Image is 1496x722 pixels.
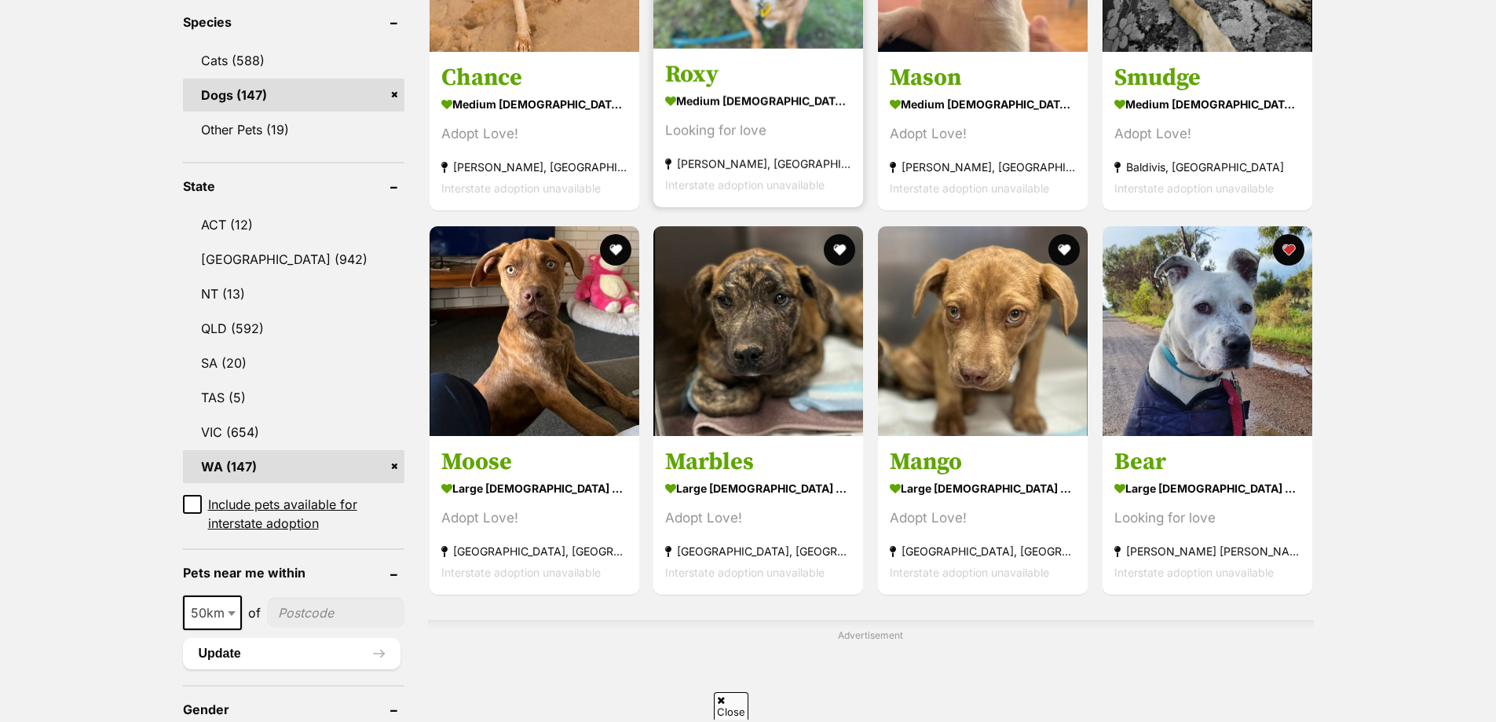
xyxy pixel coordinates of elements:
[890,508,1076,529] div: Adopt Love!
[441,64,627,93] h3: Chance
[878,226,1088,436] img: Mango - Mastiff x Staffordshire Bull Terrier Dog
[665,508,851,529] div: Adopt Love!
[599,234,631,266] button: favourite
[441,566,601,579] span: Interstate adoption unavailable
[183,566,404,580] header: Pets near me within
[183,346,404,379] a: SA (20)
[1114,508,1300,529] div: Looking for love
[665,447,851,477] h3: Marbles
[890,93,1076,116] strong: medium [DEMOGRAPHIC_DATA] Dog
[441,447,627,477] h3: Moose
[1114,541,1300,562] strong: [PERSON_NAME] [PERSON_NAME], [GEOGRAPHIC_DATA]
[890,447,1076,477] h3: Mango
[183,277,404,310] a: NT (13)
[183,179,404,193] header: State
[183,450,404,483] a: WA (147)
[183,638,401,669] button: Update
[1103,52,1312,211] a: Smudge medium [DEMOGRAPHIC_DATA] Dog Adopt Love! Baldivis, [GEOGRAPHIC_DATA] Interstate adoption ...
[267,598,404,628] input: postcode
[890,157,1076,178] strong: [PERSON_NAME], [GEOGRAPHIC_DATA]
[1273,234,1304,266] button: favourite
[1114,566,1274,579] span: Interstate adoption unavailable
[1114,93,1300,116] strong: medium [DEMOGRAPHIC_DATA] Dog
[185,602,240,624] span: 50km
[665,60,851,90] h3: Roxy
[890,566,1049,579] span: Interstate adoption unavailable
[665,179,825,192] span: Interstate adoption unavailable
[665,121,851,142] div: Looking for love
[890,477,1076,500] strong: large [DEMOGRAPHIC_DATA] Dog
[1103,435,1312,595] a: Bear large [DEMOGRAPHIC_DATA] Dog Looking for love [PERSON_NAME] [PERSON_NAME], [GEOGRAPHIC_DATA]...
[248,603,261,622] span: of
[441,124,627,145] div: Adopt Love!
[1103,226,1312,436] img: Bear - Mixed breed Dog
[183,113,404,146] a: Other Pets (19)
[441,157,627,178] strong: [PERSON_NAME], [GEOGRAPHIC_DATA]
[183,596,242,630] span: 50km
[665,566,825,579] span: Interstate adoption unavailable
[441,477,627,500] strong: large [DEMOGRAPHIC_DATA] Dog
[441,93,627,116] strong: medium [DEMOGRAPHIC_DATA] Dog
[183,381,404,414] a: TAS (5)
[441,508,627,529] div: Adopt Love!
[1114,182,1274,196] span: Interstate adoption unavailable
[183,15,404,29] header: Species
[183,208,404,241] a: ACT (12)
[183,44,404,77] a: Cats (588)
[665,90,851,113] strong: medium [DEMOGRAPHIC_DATA] Dog
[653,49,863,208] a: Roxy medium [DEMOGRAPHIC_DATA] Dog Looking for love [PERSON_NAME], [GEOGRAPHIC_DATA] Interstate a...
[208,495,404,533] span: Include pets available for interstate adoption
[653,435,863,595] a: Marbles large [DEMOGRAPHIC_DATA] Dog Adopt Love! [GEOGRAPHIC_DATA], [GEOGRAPHIC_DATA] Interstate ...
[183,243,404,276] a: [GEOGRAPHIC_DATA] (942)
[878,52,1088,211] a: Mason medium [DEMOGRAPHIC_DATA] Dog Adopt Love! [PERSON_NAME], [GEOGRAPHIC_DATA] Interstate adopt...
[665,154,851,175] strong: [PERSON_NAME], [GEOGRAPHIC_DATA]
[665,477,851,500] strong: large [DEMOGRAPHIC_DATA] Dog
[1114,477,1300,500] strong: large [DEMOGRAPHIC_DATA] Dog
[890,182,1049,196] span: Interstate adoption unavailable
[824,234,855,266] button: favourite
[430,226,639,436] img: Moose - Mastiff x Staffordshire Bull Terrier Dog
[183,702,404,717] header: Gender
[430,435,639,595] a: Moose large [DEMOGRAPHIC_DATA] Dog Adopt Love! [GEOGRAPHIC_DATA], [GEOGRAPHIC_DATA] Interstate ad...
[653,226,863,436] img: Marbles - Mastiff x Staffordshire Bull Terrier Dog
[183,79,404,112] a: Dogs (147)
[878,435,1088,595] a: Mango large [DEMOGRAPHIC_DATA] Dog Adopt Love! [GEOGRAPHIC_DATA], [GEOGRAPHIC_DATA] Interstate ad...
[183,312,404,345] a: QLD (592)
[714,692,748,720] span: Close
[1114,447,1300,477] h3: Bear
[430,52,639,211] a: Chance medium [DEMOGRAPHIC_DATA] Dog Adopt Love! [PERSON_NAME], [GEOGRAPHIC_DATA] Interstate adop...
[441,541,627,562] strong: [GEOGRAPHIC_DATA], [GEOGRAPHIC_DATA]
[1114,157,1300,178] strong: Baldivis, [GEOGRAPHIC_DATA]
[665,541,851,562] strong: [GEOGRAPHIC_DATA], [GEOGRAPHIC_DATA]
[890,124,1076,145] div: Adopt Love!
[1114,124,1300,145] div: Adopt Love!
[1114,64,1300,93] h3: Smudge
[183,416,404,449] a: VIC (654)
[441,182,601,196] span: Interstate adoption unavailable
[890,541,1076,562] strong: [GEOGRAPHIC_DATA], [GEOGRAPHIC_DATA]
[183,495,404,533] a: Include pets available for interstate adoption
[1048,234,1080,266] button: favourite
[890,64,1076,93] h3: Mason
